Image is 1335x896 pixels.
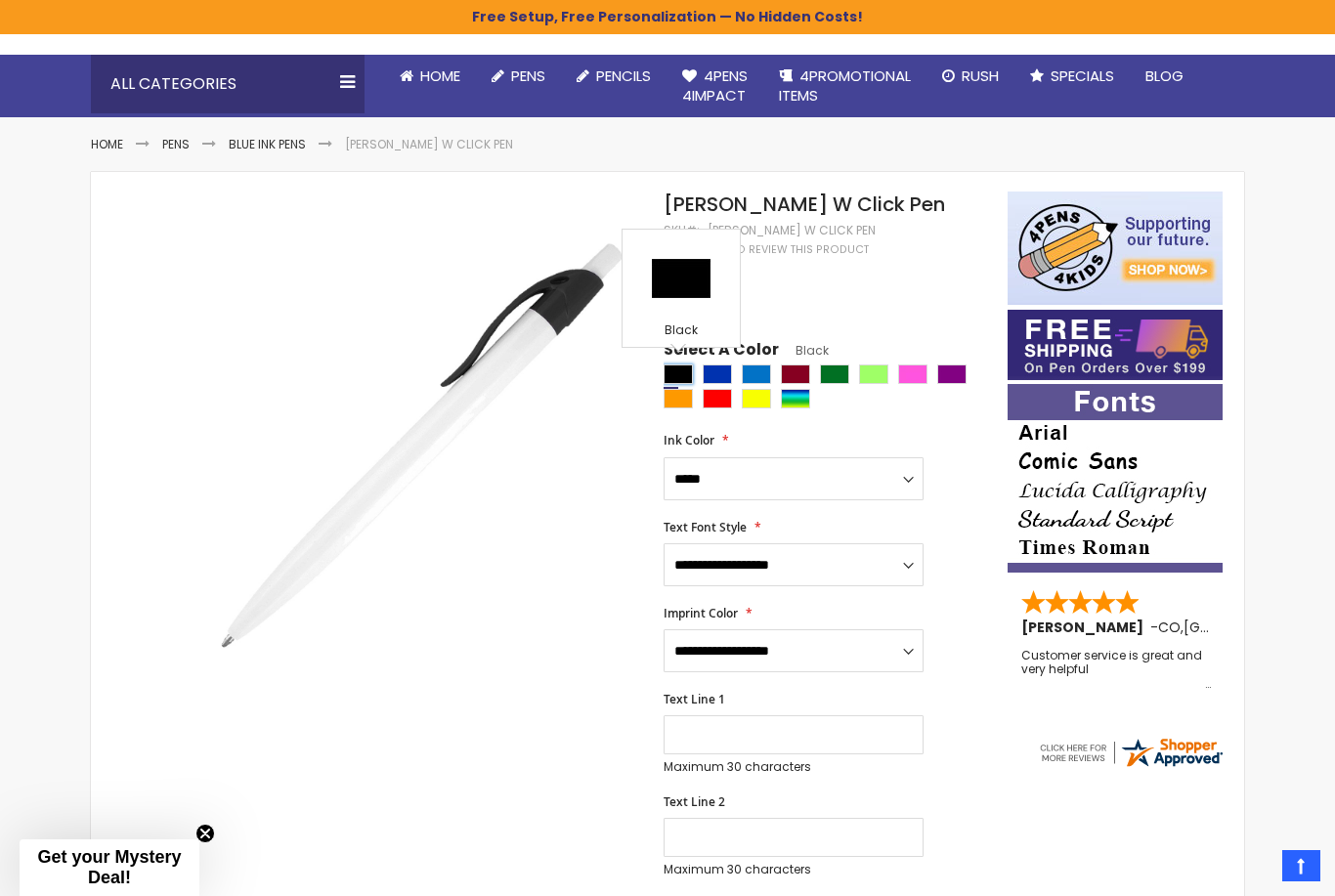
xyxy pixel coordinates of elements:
span: [PERSON_NAME] W Click Pen [664,191,945,218]
strong: SKU [664,222,700,238]
span: Get your Mystery Deal! [37,847,181,887]
img: 4pens 4 kids [1008,192,1223,305]
div: Pink [898,364,927,384]
span: Rush [962,65,999,86]
span: Blog [1145,65,1184,86]
div: Assorted [781,389,810,408]
div: Blue Light [742,364,771,384]
div: Black [627,322,735,342]
a: Home [384,55,476,98]
button: Close teaser [195,824,215,843]
div: Yellow [742,389,771,408]
div: Burgundy [781,364,810,384]
a: Rush [926,55,1014,98]
a: Blue ink Pens [229,136,306,152]
a: Be the first to review this product [664,242,869,257]
span: Black [779,342,829,359]
a: Home [91,136,123,152]
div: All Categories [91,55,365,113]
span: Specials [1051,65,1114,86]
a: Specials [1014,55,1130,98]
p: Maximum 30 characters [664,862,924,877]
span: [GEOGRAPHIC_DATA] [1184,618,1327,637]
span: Text Line 1 [664,691,725,707]
div: Orange [664,389,693,408]
span: Text Line 2 [664,793,725,810]
span: 4PROMOTIONAL ITEMS [779,65,911,106]
a: 4PROMOTIONALITEMS [763,55,926,118]
a: Pens [476,55,561,98]
a: Pens [162,136,190,152]
a: Pencils [561,55,667,98]
span: Select A Color [664,339,779,365]
a: Top [1282,850,1320,881]
div: Blue [703,364,732,384]
div: Purple [937,364,967,384]
div: [PERSON_NAME] W Click Pen [708,223,876,238]
img: Free shipping on orders over $199 [1008,310,1223,380]
div: Customer service is great and very helpful [1021,649,1211,691]
a: Blog [1130,55,1199,98]
span: Text Font Style [664,519,747,535]
div: Black [664,364,693,384]
li: [PERSON_NAME] W Click Pen [345,137,513,152]
div: Green Light [859,364,888,384]
span: - , [1150,618,1327,637]
a: 4Pens4impact [667,55,763,118]
span: Home [420,65,460,86]
span: Pens [511,65,545,86]
img: 4pens.com widget logo [1037,735,1225,770]
span: Ink Color [664,432,714,448]
span: [PERSON_NAME] [1021,618,1150,637]
span: 4Pens 4impact [682,65,748,106]
a: 4pens.com certificate URL [1037,757,1225,774]
img: preston-w-black_1.jpg [191,220,637,666]
img: font-personalization-examples [1008,384,1223,573]
p: Maximum 30 characters [664,759,924,775]
div: Get your Mystery Deal!Close teaser [20,839,199,896]
span: Pencils [596,65,651,86]
span: Imprint Color [664,605,738,621]
div: Green [820,364,849,384]
span: CO [1158,618,1181,637]
div: Red [703,389,732,408]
